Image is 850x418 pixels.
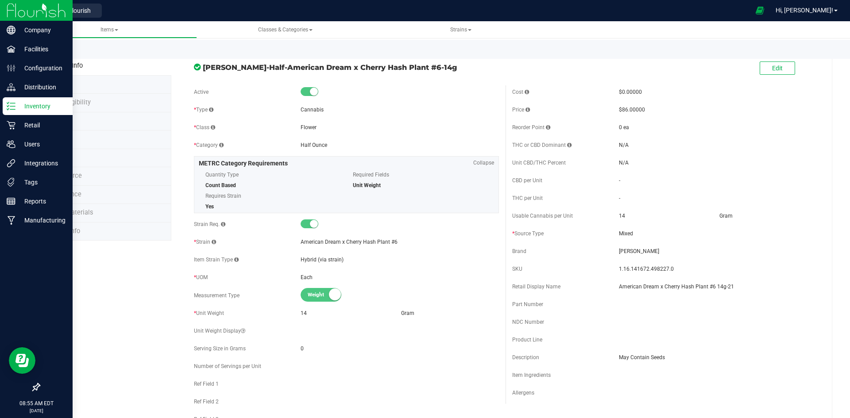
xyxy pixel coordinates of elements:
[512,337,542,343] span: Product Line
[512,319,544,325] span: NDC Number
[512,390,534,396] span: Allergens
[194,221,225,227] span: Strain Req.
[15,177,69,188] p: Tags
[15,139,69,150] p: Users
[205,182,236,188] span: Count Based
[301,124,317,130] span: Flower
[194,292,240,299] span: Measurement Type
[7,197,15,206] inline-svg: Reports
[308,288,348,301] span: Weight
[15,63,69,73] p: Configuration
[7,178,15,187] inline-svg: Tags
[512,124,550,130] span: Reorder Point
[301,345,499,353] span: 0
[15,215,69,226] p: Manufacturing
[776,7,833,14] span: Hi, [PERSON_NAME]!
[512,177,542,184] span: CBD per Unit
[619,283,817,291] span: American Dream x Cherry Hash Plant #6 14g-21
[194,257,239,263] span: Item Strain Type
[512,372,551,378] span: Item Ingredients
[15,44,69,54] p: Facilities
[194,328,245,334] span: Unit Weight Display
[772,65,783,72] span: Edit
[258,27,313,33] span: Classes & Categories
[194,142,224,148] span: Category
[301,107,324,113] span: Cannabis
[619,160,629,166] span: N/A
[619,142,629,148] span: N/A
[619,353,817,361] span: May Contain Seeds
[619,124,629,130] span: 0 ea
[241,328,245,334] i: Custom display text for unit weight (e.g., '1.25 g', '1 gram (0.035 oz)', '1 cookie (10mg THC)')
[100,27,118,33] span: Items
[619,89,642,95] span: $0.00000
[194,107,213,113] span: Type
[450,27,471,33] span: Strains
[15,101,69,111] p: Inventory
[719,213,733,219] span: Gram
[512,230,544,237] span: Source Type
[15,82,69,92] p: Distribution
[353,168,487,181] span: Required Fields
[194,124,215,130] span: Class
[15,120,69,130] p: Retail
[750,2,770,19] span: Open Ecommerce Menu
[205,203,214,210] span: Yes
[194,89,209,95] span: Active
[194,363,261,369] span: Number of Servings per Unit
[205,189,340,203] span: Requires Strain
[512,107,530,113] span: Price
[512,160,566,166] span: Unit CBD/THC Percent
[619,230,817,238] span: Mixed
[512,213,573,219] span: Usable Cannabis per Unit
[619,195,620,201] span: -
[353,182,381,188] span: Unit Weight
[301,142,327,148] span: Half Ounce
[7,26,15,35] inline-svg: Company
[512,301,543,307] span: Part Number
[194,310,224,316] span: Unit Weight
[7,83,15,92] inline-svg: Distribution
[619,247,817,255] span: [PERSON_NAME]
[15,196,69,207] p: Reports
[760,61,795,75] button: Edit
[512,142,572,148] span: THC or CBD Dominant
[7,64,15,73] inline-svg: Configuration
[301,257,344,263] span: Hybrid (via strain)
[473,159,494,167] span: Collapse
[9,347,35,374] iframe: Resource center
[619,213,625,219] span: 14
[7,140,15,149] inline-svg: Users
[301,239,398,245] span: American Dream x Cherry Hash Plant #6
[512,248,526,254] span: Brand
[194,399,219,405] span: Ref Field 2
[194,239,216,245] span: Strain
[203,62,499,73] span: [PERSON_NAME]-Half-American Dream x Cherry Hash Plant #6-14g
[512,284,560,290] span: Retail Display Name
[194,381,219,387] span: Ref Field 1
[7,121,15,130] inline-svg: Retail
[7,216,15,225] inline-svg: Manufacturing
[7,45,15,54] inline-svg: Facilities
[194,274,208,280] span: UOM
[301,310,307,316] span: 14
[4,399,69,407] p: 08:55 AM EDT
[619,177,620,184] span: -
[15,158,69,169] p: Integrations
[15,25,69,35] p: Company
[205,168,340,181] span: Quantity Type
[512,89,529,95] span: Cost
[199,160,288,167] span: METRC Category Requirements
[7,102,15,111] inline-svg: Inventory
[512,354,539,360] span: Description
[512,195,543,201] span: THC per Unit
[194,345,246,352] span: Serving Size in Grams
[4,407,69,414] p: [DATE]
[7,159,15,168] inline-svg: Integrations
[512,266,522,272] span: SKU
[401,310,414,316] span: Gram
[619,107,645,113] span: $86.00000
[301,274,313,280] span: Each
[619,265,817,273] span: 1.16.141672.498227.0
[194,62,201,72] span: In Sync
